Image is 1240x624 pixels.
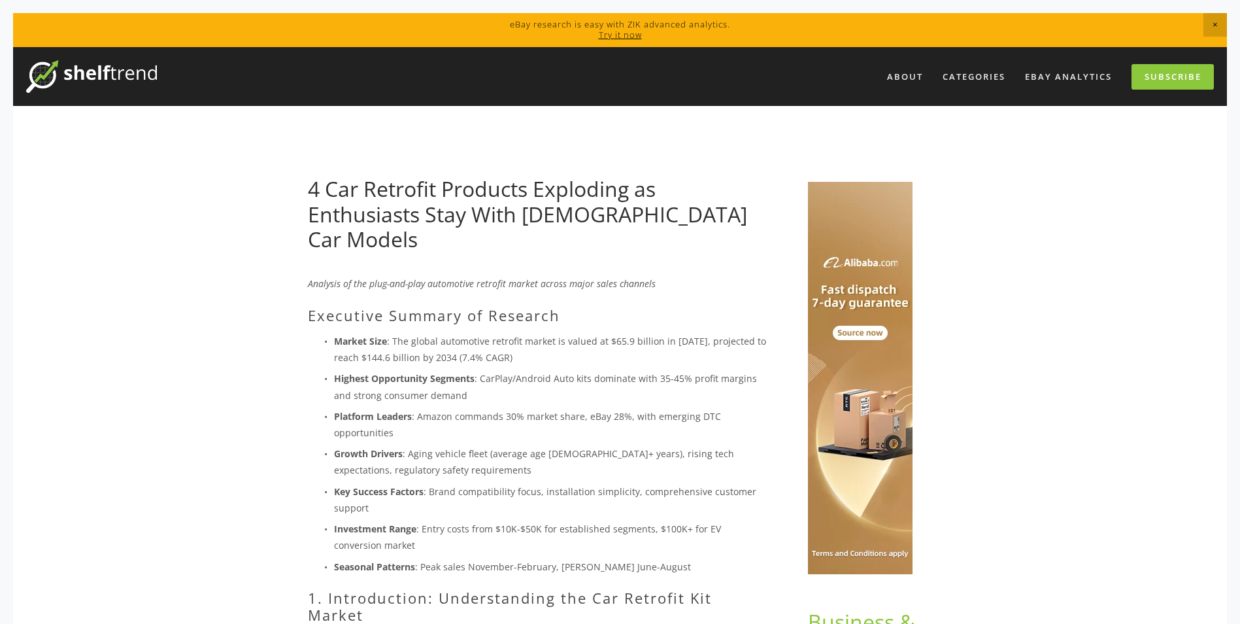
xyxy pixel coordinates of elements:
strong: Highest Opportunity Segments [334,372,475,385]
p: : CarPlay/Android Auto kits dominate with 35-45% profit margins and strong consumer demand [334,370,766,403]
img: Shop Alibaba [808,182,913,574]
p: : Aging vehicle fleet (average age [DEMOGRAPHIC_DATA]+ years), rising tech expectations, regulato... [334,445,766,478]
p: : The global automotive retrofit market is valued at $65.9 billion in [DATE], projected to reach ... [334,333,766,366]
a: 4 Car Retrofit Products Exploding as Enthusiasts Stay With [DEMOGRAPHIC_DATA] Car Models [308,175,747,253]
p: : Amazon commands 30% market share, eBay 28%, with emerging DTC opportunities [334,408,766,441]
a: eBay Analytics [1016,66,1120,88]
h2: Executive Summary of Research [308,307,766,324]
div: Categories [934,66,1014,88]
img: ShelfTrend [26,60,157,93]
p: : Peak sales November-February, [PERSON_NAME] June-August [334,559,766,575]
strong: Growth Drivers [334,447,403,460]
strong: Investment Range [334,523,416,535]
span: Close Announcement [1203,13,1227,37]
strong: Seasonal Patterns [334,561,415,573]
strong: Platform Leaders [334,410,412,423]
a: Try it now [599,29,642,41]
a: About [879,66,931,88]
strong: Market Size [334,335,387,347]
h2: 1. Introduction: Understanding the Car Retrofit Kit Market [308,589,766,624]
p: : Entry costs from $10K-$50K for established segments, $100K+ for EV conversion market [334,521,766,553]
p: : Brand compatibility focus, installation simplicity, comprehensive customer support [334,483,766,516]
strong: Key Success Factors [334,485,424,498]
a: Subscribe [1131,64,1214,90]
em: Analysis of the plug-and-play automotive retrofit market across major sales channels [308,277,656,290]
